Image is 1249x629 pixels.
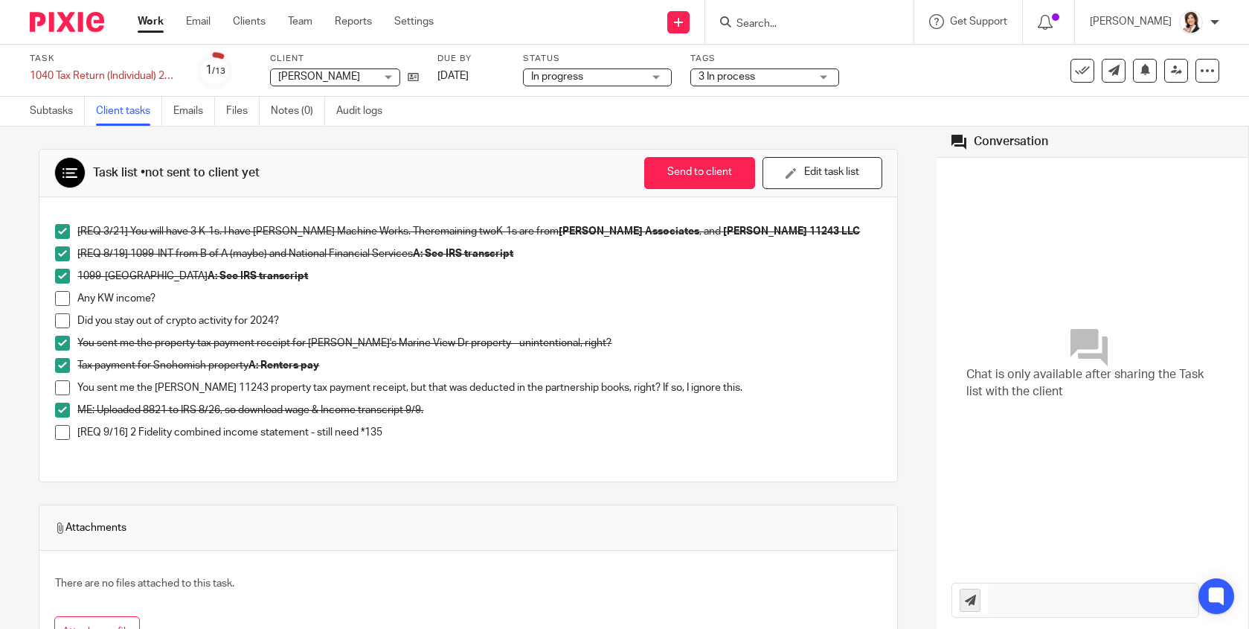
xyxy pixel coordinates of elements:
[208,271,308,281] strong: A: See IRS transcript
[30,97,85,126] a: Subtasks
[644,157,755,189] button: Send to client
[735,18,869,31] input: Search
[55,578,234,589] span: There are no files attached to this task.
[77,269,881,284] p: 1099-[GEOGRAPHIC_DATA]
[335,14,372,29] a: Reports
[77,403,881,418] p: ME: Uploaded 8821 to IRS 8/26, so download wage & Income transcript 9/9.
[270,53,419,65] label: Client
[186,14,211,29] a: Email
[413,249,513,259] strong: A: See IRS transcript
[205,62,225,79] div: 1
[523,53,672,65] label: Status
[93,165,260,181] div: Task list •
[226,97,260,126] a: Files
[762,157,882,189] button: Edit task list
[723,226,860,237] strong: [PERSON_NAME] 11243 LLC
[336,97,394,126] a: Audit logs
[30,12,104,32] img: Pixie
[77,313,881,328] p: Did you stay out of crypto activity for 2024?
[77,291,881,306] p: Any KW income?
[30,53,179,65] label: Task
[77,358,881,373] p: Tax payment for Snohomish property
[437,71,469,81] span: [DATE]
[699,226,721,237] s: , and
[77,246,881,261] p: [REQ 8/19] 1099-INT from B of A (maybe) and National Financial Services
[288,14,312,29] a: Team
[96,97,162,126] a: Client tasks
[271,97,325,126] a: Notes (0)
[1179,10,1203,34] img: BW%20Website%203%20-%20square.jpg
[54,520,126,535] span: Attachments
[1090,14,1172,29] p: [PERSON_NAME]
[531,71,583,82] span: In progress
[173,97,215,126] a: Emails
[77,336,881,351] p: You sent me the property tax payment receipt for [PERSON_NAME]'s Marine View Dr property - uninte...
[30,68,179,83] div: 1040 Tax Return (Individual) 2024
[974,134,1048,150] div: Conversation
[212,67,225,75] small: /13
[437,53,504,65] label: Due by
[950,16,1007,27] span: Get Support
[77,425,881,440] p: [REQ 9/16] 2 Fidelity combined income statement - still need *135
[77,380,881,395] p: You sent me the [PERSON_NAME] 11243 property tax payment receipt, but that was deducted in the pa...
[248,360,319,371] strong: A: Renters pay
[559,226,699,237] s: [PERSON_NAME] Associates
[966,366,1219,401] span: Chat is only available after sharing the Task list with the client
[233,14,266,29] a: Clients
[394,14,434,29] a: Settings
[699,71,755,82] span: 3 In process
[690,53,839,65] label: Tags
[145,167,260,179] span: not sent to client yet
[431,226,496,237] s: remaining two
[278,71,360,82] span: [PERSON_NAME]
[77,224,881,239] p: [REQ 3/21] You will have 3 K-1s. I have [PERSON_NAME] Machine Works. The K-1s are from
[138,14,164,29] a: Work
